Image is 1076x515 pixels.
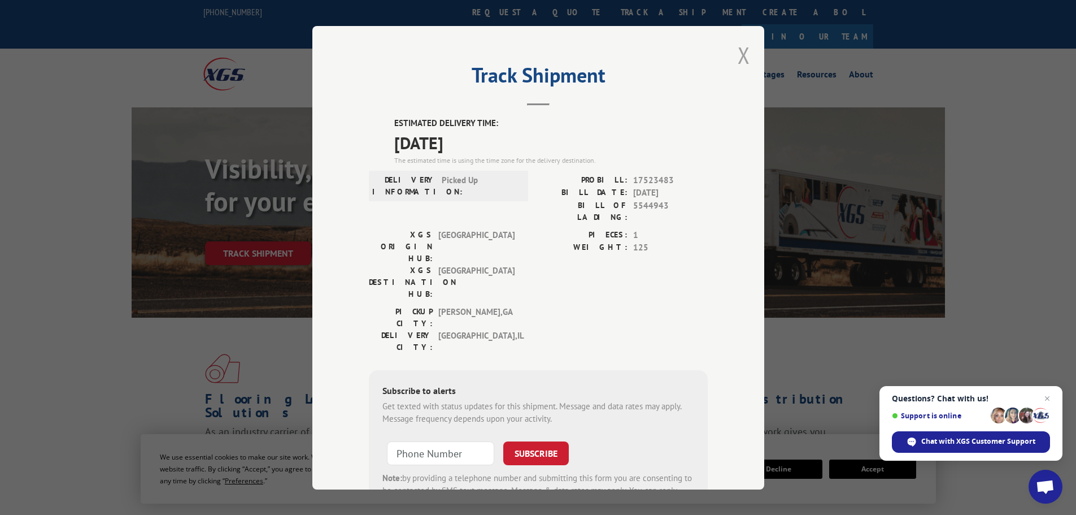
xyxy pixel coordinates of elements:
span: 17523483 [633,174,708,187]
span: [DATE] [633,187,708,200]
span: [GEOGRAPHIC_DATA] [438,228,515,264]
span: [DATE] [394,129,708,155]
button: Close modal [738,40,750,70]
label: PICKUP CITY: [369,305,433,329]
label: BILL DATE: [538,187,628,200]
span: Close chat [1040,392,1054,405]
span: [GEOGRAPHIC_DATA] , IL [438,329,515,353]
div: Chat with XGS Customer Support [892,431,1050,453]
span: 125 [633,241,708,254]
label: XGS DESTINATION HUB: [369,264,433,300]
label: DELIVERY CITY: [369,329,433,353]
label: PIECES: [538,228,628,241]
input: Phone Number [387,441,494,465]
label: BILL OF LADING: [538,199,628,223]
label: DELIVERY INFORMATION: [372,174,436,197]
div: by providing a telephone number and submitting this form you are consenting to be contacted by SM... [382,471,694,510]
button: SUBSCRIBE [503,441,569,465]
label: ESTIMATED DELIVERY TIME: [394,117,708,130]
div: The estimated time is using the time zone for the delivery destination. [394,155,708,165]
span: Picked Up [442,174,518,197]
div: Get texted with status updates for this shipment. Message and data rates may apply. Message frequ... [382,400,694,425]
h2: Track Shipment [369,67,708,89]
div: Subscribe to alerts [382,383,694,400]
span: 5544943 [633,199,708,223]
label: WEIGHT: [538,241,628,254]
span: [GEOGRAPHIC_DATA] [438,264,515,300]
span: Questions? Chat with us! [892,394,1050,403]
span: Chat with XGS Customer Support [921,436,1035,447]
span: [PERSON_NAME] , GA [438,305,515,329]
span: 1 [633,228,708,241]
strong: Note: [382,472,402,483]
span: Support is online [892,412,987,420]
label: PROBILL: [538,174,628,187]
label: XGS ORIGIN HUB: [369,228,433,264]
div: Open chat [1029,470,1062,504]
